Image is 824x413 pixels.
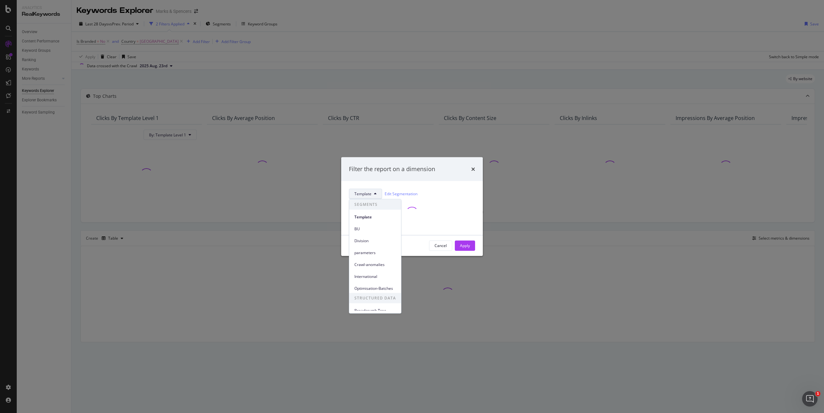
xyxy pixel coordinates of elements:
span: 1 [815,391,820,396]
span: Crawl-anomalies [354,262,396,267]
button: Apply [455,240,475,251]
a: Edit Segmentation [385,190,417,197]
div: Apply [460,243,470,248]
span: SEGMENTS [349,199,401,210]
span: International [354,273,396,279]
span: Division [354,238,396,243]
button: Cancel [429,240,452,251]
iframe: Intercom live chat [802,391,818,407]
span: BU [354,226,396,232]
span: STRUCTURED DATA [349,293,401,303]
span: Breadcrumb Tree [354,307,396,313]
div: Filter the report on a dimension [349,165,435,173]
div: modal [341,157,483,256]
div: Cancel [435,243,447,248]
button: Template [349,188,382,199]
div: times [471,165,475,173]
span: Optimisation-Batches [354,285,396,291]
span: Template [354,214,396,220]
span: parameters [354,250,396,255]
span: Template [354,191,371,197]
